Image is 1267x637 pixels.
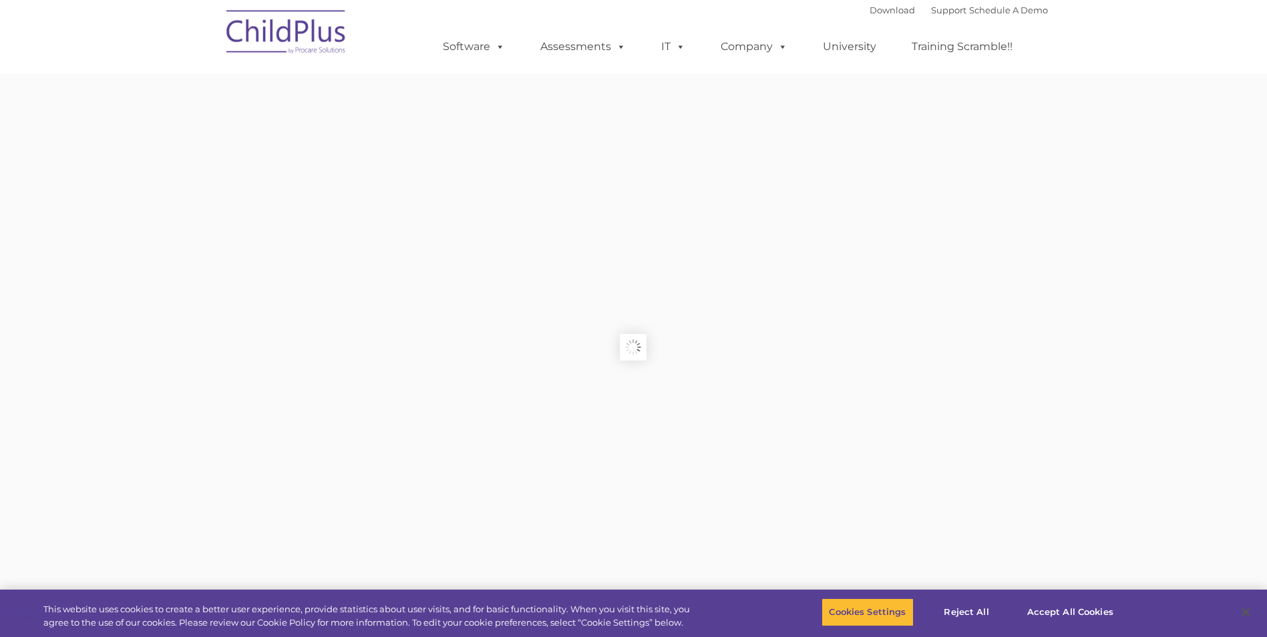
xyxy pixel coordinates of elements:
a: Assessments [527,33,639,60]
button: Close [1231,598,1260,627]
a: Support [931,5,966,15]
a: Company [707,33,801,60]
a: Training Scramble!! [898,33,1026,60]
a: IT [648,33,699,60]
button: Accept All Cookies [1020,598,1121,626]
a: University [809,33,890,60]
a: Schedule A Demo [969,5,1048,15]
a: Software [429,33,518,60]
div: This website uses cookies to create a better user experience, provide statistics about user visit... [43,603,697,629]
button: Cookies Settings [822,598,913,626]
button: Reject All [925,598,1009,626]
img: ChildPlus by Procare Solutions [220,1,353,67]
a: Download [870,5,915,15]
font: | [870,5,1048,15]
